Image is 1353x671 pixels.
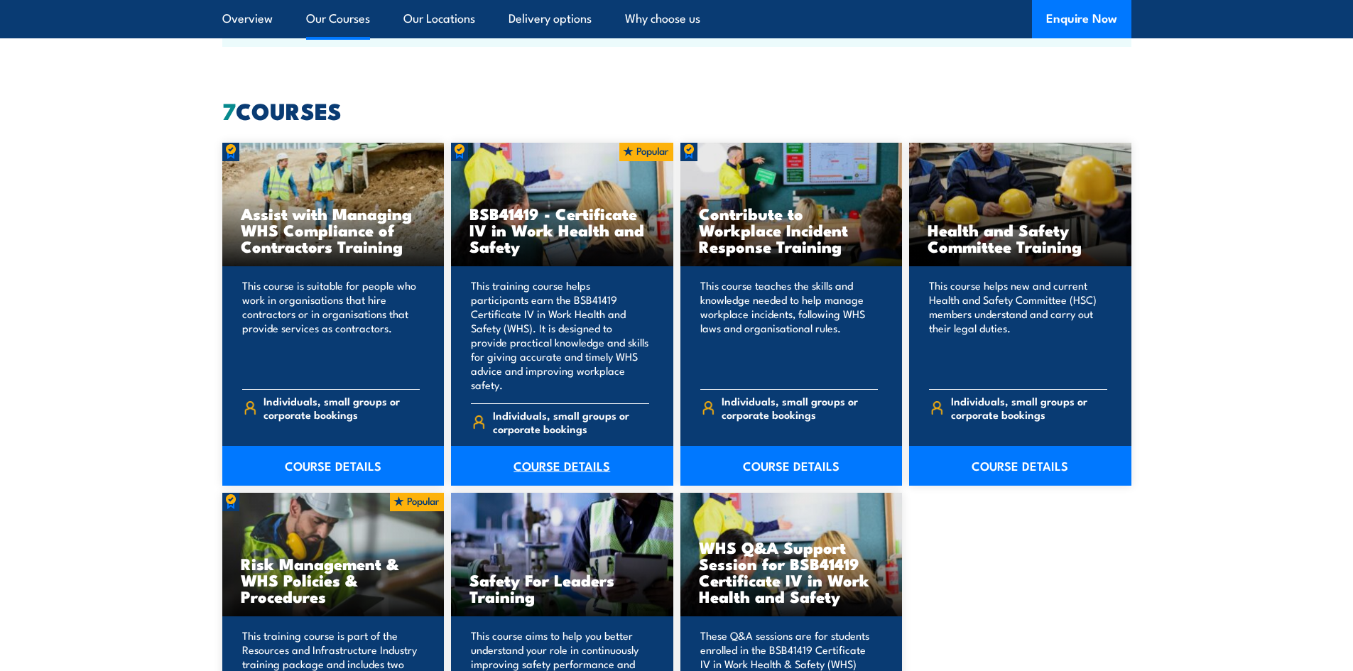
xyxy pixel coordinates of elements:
[241,205,426,254] h3: Assist with Managing WHS Compliance of Contractors Training
[469,572,655,604] h3: Safety For Leaders Training
[222,446,445,486] a: COURSE DETAILS
[929,278,1107,378] p: This course helps new and current Health and Safety Committee (HSC) members understand and carry ...
[951,394,1107,421] span: Individuals, small groups or corporate bookings
[700,278,879,378] p: This course teaches the skills and knowledge needed to help manage workplace incidents, following...
[722,394,878,421] span: Individuals, small groups or corporate bookings
[451,446,673,486] a: COURSE DETAILS
[699,205,884,254] h3: Contribute to Workplace Incident Response Training
[928,222,1113,254] h3: Health and Safety Committee Training
[471,278,649,392] p: This training course helps participants earn the BSB41419 Certificate IV in Work Health and Safet...
[909,446,1131,486] a: COURSE DETAILS
[241,555,426,604] h3: Risk Management & WHS Policies & Procedures
[263,394,420,421] span: Individuals, small groups or corporate bookings
[222,100,1131,120] h2: COURSES
[699,539,884,604] h3: WHS Q&A Support Session for BSB41419 Certificate IV in Work Health and Safety
[242,278,420,378] p: This course is suitable for people who work in organisations that hire contractors or in organisa...
[493,408,649,435] span: Individuals, small groups or corporate bookings
[680,446,903,486] a: COURSE DETAILS
[222,92,236,128] strong: 7
[469,205,655,254] h3: BSB41419 - Certificate IV in Work Health and Safety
